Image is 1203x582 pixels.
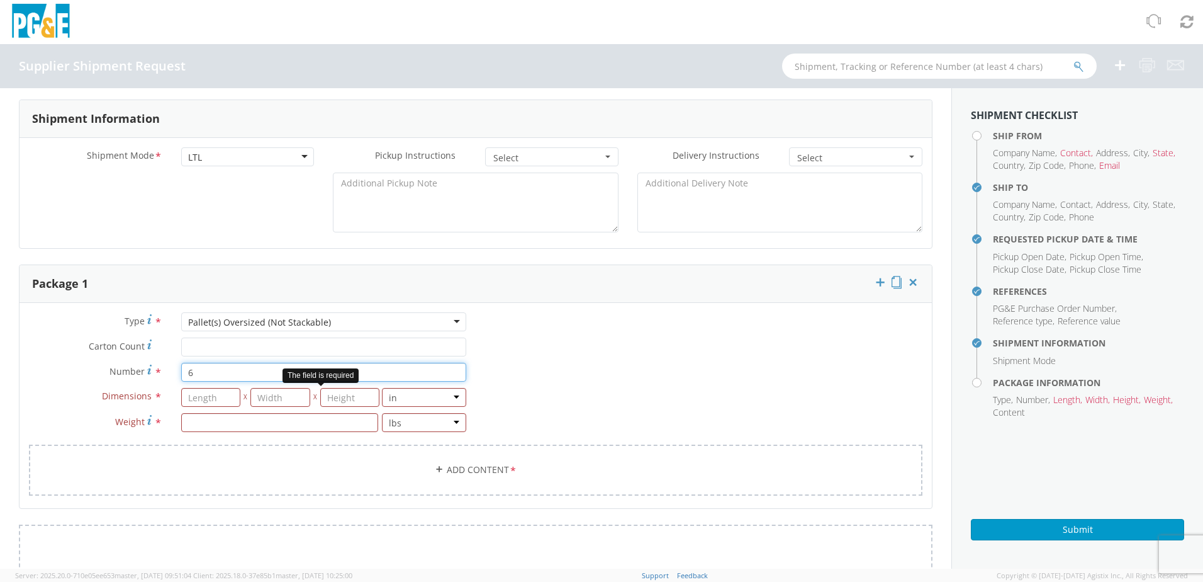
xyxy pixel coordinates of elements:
span: X [240,388,250,407]
span: Client: 2025.18.0-37e85b1 [193,571,352,580]
span: Pickup Open Time [1070,251,1141,263]
button: Select [789,147,922,166]
span: Content [993,406,1025,418]
span: Carton Count [89,340,145,352]
div: The field is required [283,368,359,383]
input: Shipment, Tracking or Reference Number (at least 4 chars) [782,54,1097,79]
li: , [1096,147,1130,159]
a: Support [642,571,669,580]
span: Pickup Close Time [1070,263,1141,275]
span: Type [125,315,145,327]
h4: Ship To [993,183,1184,192]
span: Pickup Open Date [993,251,1065,263]
span: Select [493,152,602,164]
li: , [1085,394,1110,406]
li: , [1016,394,1050,406]
span: Dimensions [102,390,152,402]
span: Height [1113,394,1139,406]
li: , [1029,159,1066,172]
span: Pickup Close Date [993,263,1065,275]
span: Zip Code [1029,211,1064,223]
span: master, [DATE] 09:51:04 [115,571,191,580]
span: Number [109,365,145,377]
span: Number [1016,394,1048,406]
span: Reference type [993,315,1053,327]
span: Weight [115,416,145,428]
h4: Ship From [993,131,1184,140]
input: Height [320,388,380,407]
li: , [1153,198,1175,211]
li: , [993,394,1013,406]
div: Pallet(s) Oversized (Not Stackable) [188,316,331,329]
li: , [1153,147,1175,159]
span: Contact [1060,147,1091,159]
li: , [993,315,1055,328]
span: Phone [1069,159,1094,171]
a: Add Content [29,445,922,496]
span: Reference value [1058,315,1121,327]
span: Country [993,159,1024,171]
span: Zip Code [1029,159,1064,171]
li: , [993,251,1066,263]
span: City [1133,198,1148,210]
li: , [1060,147,1093,159]
span: Company Name [993,198,1055,210]
span: Pickup Instructions [375,149,456,161]
h4: Supplier Shipment Request [19,59,186,73]
li: , [1096,198,1130,211]
span: master, [DATE] 10:25:00 [276,571,352,580]
li: , [993,302,1117,315]
strong: Shipment Checklist [971,108,1078,122]
div: LTL [188,151,202,164]
span: Length [1053,394,1080,406]
li: , [993,147,1057,159]
li: , [1069,159,1096,172]
span: Weight [1144,394,1171,406]
li: , [1060,198,1093,211]
span: Address [1096,198,1128,210]
h3: Package 1 [32,278,88,290]
input: Width [250,388,310,407]
span: Email [1099,159,1120,171]
span: Delivery Instructions [673,149,759,161]
button: Submit [971,519,1184,540]
span: Country [993,211,1024,223]
span: City [1133,147,1148,159]
span: State [1153,198,1173,210]
li: , [1113,394,1141,406]
li: , [1070,251,1143,263]
span: Copyright © [DATE]-[DATE] Agistix Inc., All Rights Reserved [997,571,1188,581]
li: , [993,211,1026,224]
h4: References [993,287,1184,296]
h3: Shipment Information [32,113,160,125]
span: X [310,388,320,407]
li: , [993,263,1066,276]
button: Select [485,147,618,166]
li: , [993,159,1026,172]
span: Address [1096,147,1128,159]
li: , [993,198,1057,211]
input: Length [181,388,241,407]
span: Company Name [993,147,1055,159]
span: State [1153,147,1173,159]
span: Shipment Mode [993,355,1056,367]
span: Shipment Mode [87,149,154,164]
li: , [1133,147,1150,159]
span: Phone [1069,211,1094,223]
span: Contact [1060,198,1091,210]
a: Feedback [677,571,708,580]
li: , [1053,394,1082,406]
li: , [1029,211,1066,224]
span: Select [797,152,906,164]
span: Server: 2025.20.0-710e05ee653 [15,571,191,580]
img: pge-logo-06675f144f4cfa6a6814.png [9,4,72,41]
li: , [1133,198,1150,211]
span: PG&E Purchase Order Number [993,302,1115,314]
li: , [1144,394,1173,406]
h4: Shipment Information [993,338,1184,348]
h4: Requested Pickup Date & Time [993,234,1184,244]
span: Type [993,394,1011,406]
span: Width [1085,394,1108,406]
h4: Package Information [993,378,1184,387]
